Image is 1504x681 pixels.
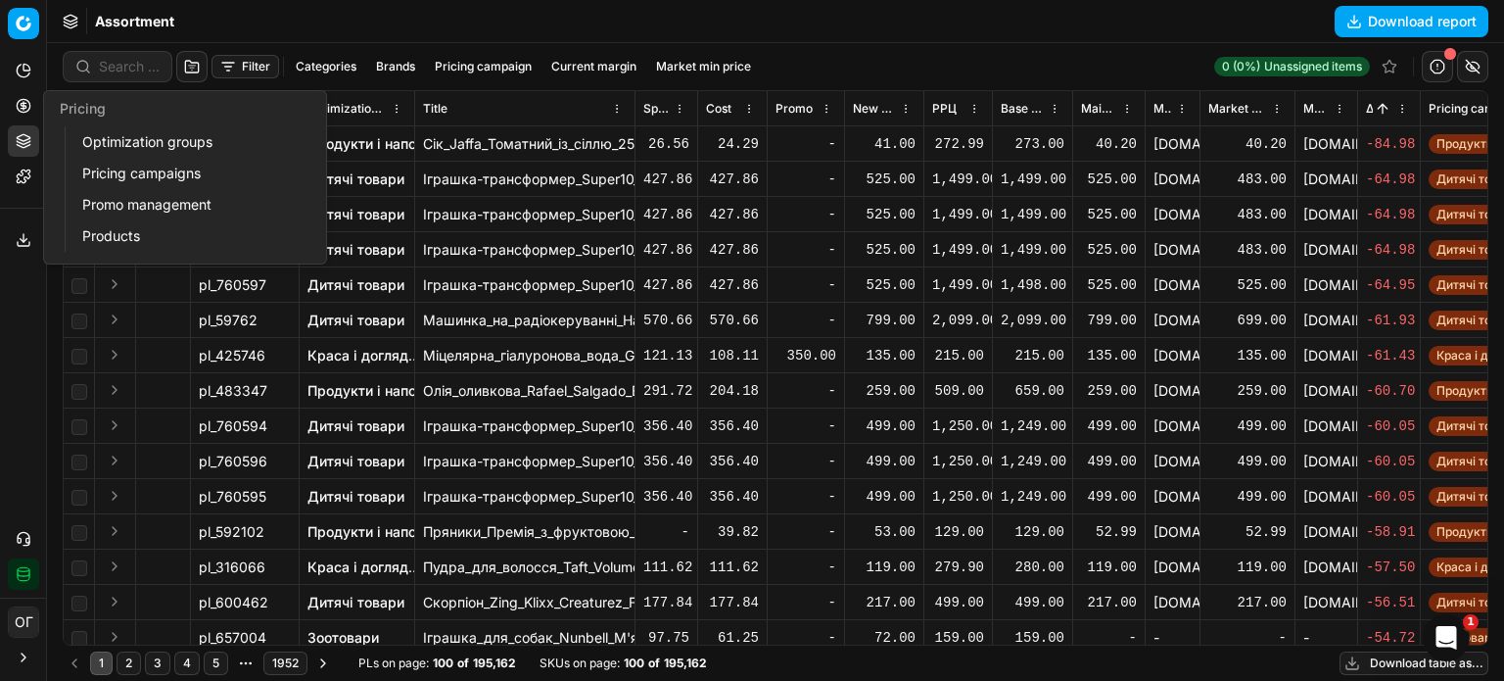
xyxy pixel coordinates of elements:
div: 215.00 [932,346,984,365]
div: - [1303,628,1349,648]
button: Expand [103,308,126,331]
div: [DOMAIN_NAME] [1303,170,1349,189]
span: pl_760597 [199,275,266,295]
div: Скорпіон_Zing_Klixx_Creaturez_Fidget,_зелено-червоний_(KX110_A) [423,593,627,612]
div: 356.40 [643,452,689,471]
div: 41.00 [853,134,916,154]
span: РРЦ [932,101,957,117]
button: Expand [103,590,126,613]
div: [DOMAIN_NAME] [1153,311,1192,330]
span: pl_592102 [199,522,264,542]
div: -64.98 [1366,170,1412,189]
div: 215.00 [1001,346,1064,365]
div: 1,249.00 [1001,452,1064,471]
div: 1,250.00 [932,416,984,436]
div: - [775,628,836,648]
div: 1,499.00 [1001,240,1064,260]
strong: of [457,656,469,671]
div: -56.51 [1366,593,1412,612]
button: Expand [103,449,126,472]
span: pl_760594 [199,416,267,436]
button: 3 [145,652,170,675]
div: -64.98 [1366,240,1412,260]
div: [DOMAIN_NAME] [1153,522,1192,542]
div: 53.00 [853,522,916,542]
div: 2,099.00 [1001,311,1064,330]
span: Main CD min price [1081,101,1117,117]
div: [DOMAIN_NAME] [1303,381,1349,401]
div: 72.00 [853,628,916,648]
div: 427.86 [706,240,759,260]
div: 259.00 [853,381,916,401]
div: 52.99 [1081,522,1137,542]
div: 217.00 [853,593,916,612]
button: Expand [103,413,126,437]
div: Олія_оливкова_Rafael_Salgado_Extra_Virgin_500_мл_(109653) [423,381,627,401]
a: Продукти і напої [307,522,420,542]
strong: 195,162 [473,656,516,671]
div: - [775,170,836,189]
div: Іграшка-трансформер_Super10_Вайтхорн_19_см_(314062) [423,275,627,295]
div: 1,499.00 [1001,170,1064,189]
div: -58.91 [1366,522,1412,542]
div: 427.86 [643,275,689,295]
span: Main CD min price competitor name [1153,101,1172,117]
div: 1,499.00 [932,205,984,224]
span: 1 [1463,614,1479,630]
div: 356.40 [643,487,689,507]
div: Машинка_на_радіокеруванні_Happy_People_Rock_Rhino_(H30079) [423,311,627,330]
button: Current margin [543,55,644,78]
div: 135.00 [1081,346,1137,365]
div: - [775,275,836,295]
div: -61.93 [1366,311,1412,330]
div: 525.00 [853,205,916,224]
div: 259.00 [1081,381,1137,401]
div: 525.00 [1081,275,1137,295]
span: New promo price [853,101,896,117]
a: Дитячі товари [307,205,404,224]
span: pl_316066 [199,558,265,577]
div: 356.40 [706,452,759,471]
span: Cost [706,101,731,117]
div: -61.43 [1366,346,1412,365]
a: Зоотовари [307,628,379,648]
div: 24.29 [706,134,759,154]
button: Expand [103,378,126,402]
div: - [775,240,836,260]
div: - [775,522,836,542]
button: Pricing campaign [427,55,540,78]
span: pl_600462 [199,593,268,612]
button: Expand [103,555,126,578]
div: 570.66 [706,311,759,330]
div: 177.84 [706,593,759,612]
div: [DOMAIN_NAME] [1303,240,1349,260]
div: -57.50 [1366,558,1412,577]
a: Продукти і напої [307,134,420,154]
a: Дитячі товари [307,452,404,471]
div: [DOMAIN_NAME] [1153,134,1192,154]
button: 2 [117,652,141,675]
div: 499.00 [1001,593,1064,612]
button: Expand [103,484,126,508]
div: 499.00 [853,487,916,507]
a: Дитячі товари [307,593,404,612]
div: - [1081,628,1137,648]
div: Іграшка-трансформер_Super10_Ректор_19_см_(314061) [423,205,627,224]
div: - [775,205,836,224]
a: Дитячі товари [307,416,404,436]
div: 39.82 [706,522,759,542]
div: [DOMAIN_NAME] [1303,452,1349,471]
div: [DOMAIN_NAME], [DOMAIN_NAME] - ООО «Эпицентр К», [DOMAIN_NAME] [1153,452,1192,471]
div: [DOMAIN_NAME] [1303,134,1349,154]
div: - [775,593,836,612]
span: Unassigned items [1264,59,1362,74]
div: 427.86 [706,205,759,224]
button: Expand [103,625,126,649]
div: 1,249.00 [1001,487,1064,507]
button: Sorted by Δ, % ascending [1373,99,1392,119]
div: 1,499.00 [932,170,984,189]
div: 291.72 [643,381,689,401]
div: - [775,452,836,471]
div: 525.00 [853,240,916,260]
div: 356.40 [706,416,759,436]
